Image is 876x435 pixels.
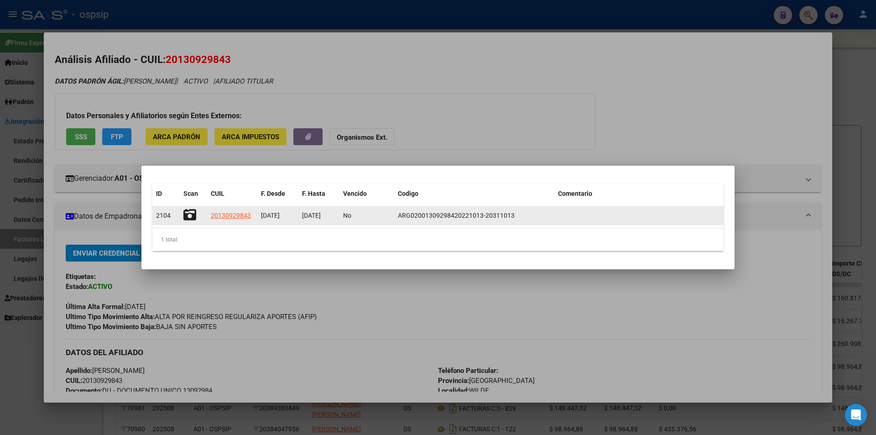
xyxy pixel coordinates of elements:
span: [DATE] [302,212,321,219]
span: Scan [183,190,198,197]
span: Vencido [343,190,367,197]
span: Comentario [558,190,592,197]
datatable-header-cell: F. Desde [257,184,298,204]
span: No [343,212,351,219]
span: ARG02001309298420221013-20311013 [398,212,515,219]
span: [DATE] [261,212,280,219]
datatable-header-cell: Vencido [339,184,394,204]
div: 1 total [152,228,724,251]
span: 2104 [156,212,171,219]
datatable-header-cell: F. Hasta [298,184,339,204]
span: F. Desde [261,190,285,197]
datatable-header-cell: Codigo [394,184,554,204]
span: Codigo [398,190,418,197]
datatable-header-cell: CUIL [207,184,257,204]
datatable-header-cell: ID [152,184,180,204]
span: F. Hasta [302,190,325,197]
span: 20130929843 [211,212,251,219]
datatable-header-cell: Scan [180,184,207,204]
datatable-header-cell: Comentario [554,184,724,204]
span: ID [156,190,162,197]
span: CUIL [211,190,224,197]
div: Open Intercom Messenger [845,404,867,426]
